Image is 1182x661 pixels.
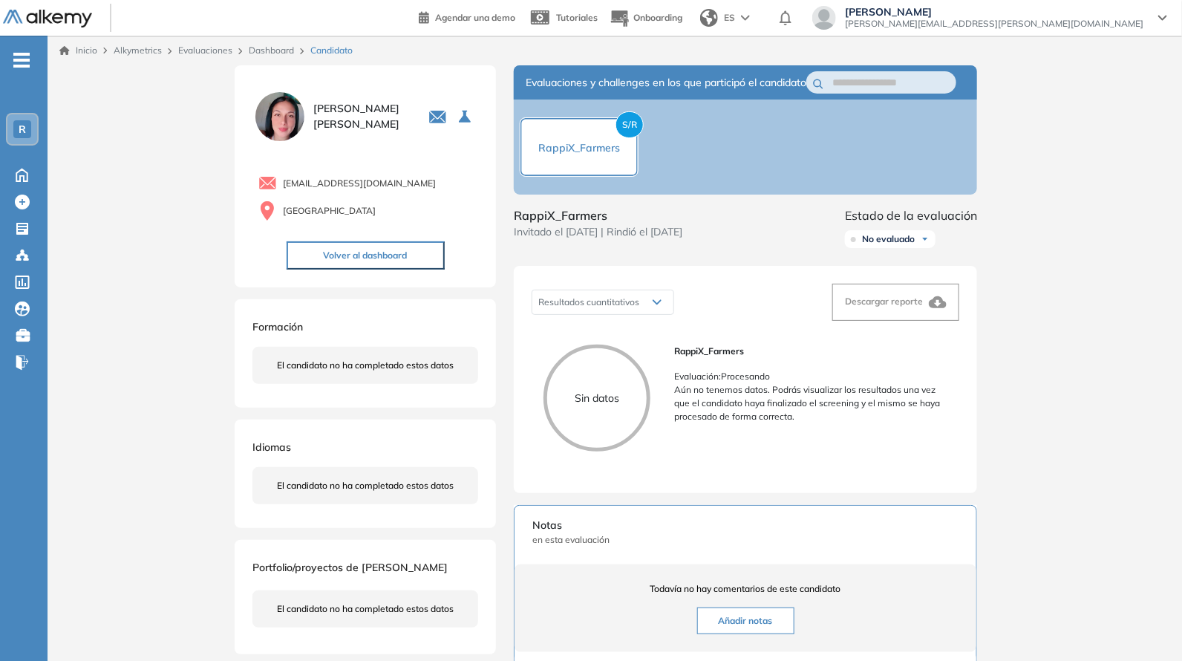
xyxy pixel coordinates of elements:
[538,296,639,307] span: Resultados cuantitativos
[616,111,644,138] span: S/R
[3,10,92,28] img: Logo
[313,101,411,132] span: [PERSON_NAME] [PERSON_NAME]
[310,44,353,57] span: Candidato
[19,123,26,135] span: R
[514,206,682,224] span: RappiX_Farmers
[538,141,620,154] span: RappiX_Farmers
[252,561,448,574] span: Portfolio/proyectos de [PERSON_NAME]
[252,320,303,333] span: Formación
[845,6,1143,18] span: [PERSON_NAME]
[610,2,682,34] button: Onboarding
[514,224,682,240] span: Invitado el [DATE] | Rindió el [DATE]
[845,296,923,307] span: Descargar reporte
[277,602,454,616] span: El candidato no ha completado estos datos
[252,440,291,454] span: Idiomas
[741,15,750,21] img: arrow
[114,45,162,56] span: Alkymetrics
[435,12,515,23] span: Agendar una demo
[674,383,947,423] p: Aún no tenemos datos. Podrás visualizar los resultados una vez que el candidato haya finalizado e...
[556,12,598,23] span: Tutoriales
[674,370,947,383] p: Evaluación : Procesando
[532,533,959,547] span: en esta evaluación
[277,359,454,372] span: El candidato no ha completado estos datos
[845,206,977,224] span: Estado de la evaluación
[13,59,30,62] i: -
[862,233,915,245] span: No evaluado
[419,7,515,25] a: Agendar una demo
[249,45,294,56] a: Dashboard
[178,45,232,56] a: Evaluaciones
[526,75,806,91] span: Evaluaciones y challenges en los que participó el candidato
[700,9,718,27] img: world
[532,582,959,596] span: Todavía no hay comentarios de este candidato
[59,44,97,57] a: Inicio
[283,177,436,190] span: [EMAIL_ADDRESS][DOMAIN_NAME]
[283,204,376,218] span: [GEOGRAPHIC_DATA]
[277,479,454,492] span: El candidato no ha completado estos datos
[547,391,647,406] p: Sin datos
[674,345,947,358] span: RappiX_Farmers
[921,235,930,244] img: Ícono de flecha
[724,11,735,25] span: ES
[697,608,794,634] button: Añadir notas
[633,12,682,23] span: Onboarding
[532,518,959,533] span: Notas
[845,18,1143,30] span: [PERSON_NAME][EMAIL_ADDRESS][PERSON_NAME][DOMAIN_NAME]
[832,284,959,321] button: Descargar reporte
[252,89,307,144] img: PROFILE_MENU_LOGO_USER
[287,241,445,270] button: Volver al dashboard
